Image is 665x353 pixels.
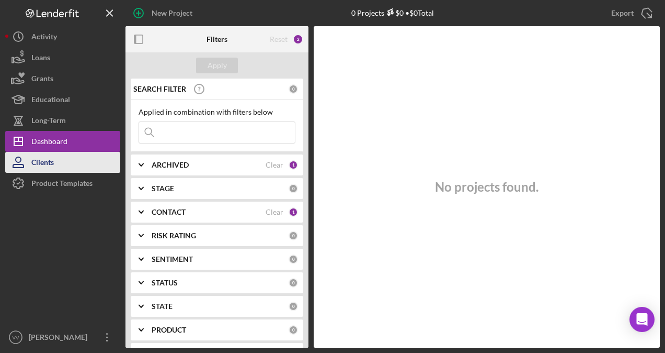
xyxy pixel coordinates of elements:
div: Dashboard [31,131,67,155]
button: Product Templates [5,173,120,194]
button: Activity [5,26,120,47]
button: Loans [5,47,120,68]
b: STAGE [152,184,174,193]
b: STATUS [152,279,178,287]
button: Dashboard [5,131,120,152]
div: 0 [289,255,298,264]
b: SENTIMENT [152,255,193,263]
div: Product Templates [31,173,93,196]
b: STATE [152,302,173,311]
div: Loans [31,47,50,71]
b: Filters [207,35,227,43]
div: 0 [289,184,298,193]
button: Educational [5,89,120,110]
div: 0 Projects • $0 Total [351,8,434,17]
div: Apply [208,58,227,73]
div: 0 [289,84,298,94]
button: Apply [196,58,238,73]
div: Clear [266,208,283,216]
button: Clients [5,152,120,173]
div: Reset [270,35,288,43]
div: Open Intercom Messenger [629,307,655,332]
b: PRODUCT [152,326,186,334]
button: New Project [125,3,203,24]
b: CONTACT [152,208,186,216]
button: Export [601,3,660,24]
b: SEARCH FILTER [133,85,186,93]
div: 2 [293,34,303,45]
div: Grants [31,68,53,92]
div: New Project [152,3,192,24]
div: Applied in combination with filters below [139,108,295,116]
div: 0 [289,278,298,288]
div: 0 [289,325,298,335]
text: VV [13,335,19,340]
button: Grants [5,68,120,89]
h3: No projects found. [435,180,538,194]
div: [PERSON_NAME] [26,327,94,350]
div: Long-Term [31,110,66,134]
button: VV[PERSON_NAME] [5,327,120,348]
b: ARCHIVED [152,161,189,169]
div: Educational [31,89,70,113]
div: 0 [289,231,298,240]
b: RISK RATING [152,231,196,240]
div: 1 [289,160,298,170]
div: $0 [384,8,404,17]
button: Long-Term [5,110,120,131]
div: Export [611,3,634,24]
div: Clients [31,152,54,175]
div: 0 [289,302,298,311]
div: Activity [31,26,57,50]
div: Clear [266,161,283,169]
div: 1 [289,207,298,217]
